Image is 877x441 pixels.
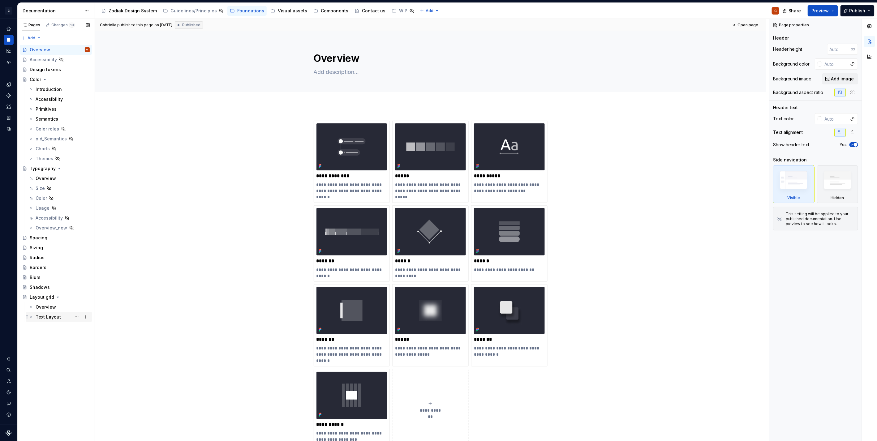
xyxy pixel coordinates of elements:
[474,287,545,334] img: 6f505620-33a4-4bb0-916b-28291eb62af3.png
[773,105,798,111] div: Header text
[773,35,789,41] div: Header
[4,399,14,409] button: Contact support
[20,243,92,253] a: Sizing
[36,205,49,211] div: Usage
[316,372,387,419] img: ad1dd889-e037-4ba3-a6a7-623781930dd8.png
[773,76,812,82] div: Background image
[773,61,810,67] div: Background color
[26,312,92,322] a: Text Layout
[20,55,92,65] a: Accessibility
[4,79,14,89] a: Design tokens
[395,208,466,255] img: d0a6b841-5957-4c8d-b120-45612f18206a.png
[773,116,794,122] div: Text color
[30,255,45,261] div: Radius
[4,24,14,34] a: Home
[808,5,838,16] button: Preview
[426,8,433,13] span: Add
[26,134,92,144] a: old_Semantics
[780,5,805,16] button: Share
[4,365,14,375] div: Search ⌘K
[4,57,14,67] div: Code automation
[20,282,92,292] a: Shadows
[20,164,92,173] a: Typography
[773,129,803,135] div: Text alignment
[30,47,50,53] div: Overview
[36,185,45,191] div: Size
[4,376,14,386] a: Invite team
[36,96,63,102] div: Accessibility
[268,6,310,16] a: Visual assets
[399,8,407,14] div: WIP
[36,314,61,320] div: Text Layout
[321,8,348,14] div: Components
[100,23,116,28] span: Gabriella
[831,76,854,82] span: Add image
[362,8,385,14] div: Contact us
[849,8,866,14] span: Publish
[22,23,40,28] div: Pages
[4,387,14,397] a: Settings
[774,8,777,13] div: G
[773,157,807,163] div: Side navigation
[786,212,854,226] div: This setting will be applied to your published documentation. Use preview to see how it looks.
[26,183,92,193] a: Size
[36,126,59,132] div: Color roles
[26,144,92,154] a: Charts
[26,213,92,223] a: Accessibility
[737,23,758,28] span: Open page
[36,106,57,112] div: Primitives
[787,195,800,200] div: Visible
[352,6,388,16] a: Contact us
[36,86,62,92] div: Introduction
[26,104,92,114] a: Primitives
[812,8,829,14] span: Preview
[26,124,92,134] a: Color roles
[4,35,14,45] a: Documentation
[30,264,46,271] div: Borders
[26,203,92,213] a: Usage
[474,208,545,255] img: 511f87b7-b836-4513-b320-92826e922e05.png
[20,292,92,302] a: Layout grid
[30,57,57,63] div: Accessibility
[773,142,810,148] div: Show header text
[20,75,92,84] a: Color
[36,146,50,152] div: Charts
[20,263,92,272] a: Borders
[36,225,67,231] div: Overview_new
[30,235,47,241] div: Spacing
[418,6,441,15] button: Add
[831,195,844,200] div: Hidden
[817,165,858,203] div: Hidden
[36,116,58,122] div: Semantics
[36,215,63,221] div: Accessibility
[851,47,856,52] p: px
[30,294,54,300] div: Layout grid
[4,354,14,364] button: Notifications
[28,36,35,41] span: Add
[36,156,53,162] div: Themes
[30,274,41,280] div: Blurs
[30,76,41,83] div: Color
[316,208,387,255] img: bc2eba73-1e88-4439-aa92-5f912e0ec81c.png
[237,8,264,14] div: Foundations
[30,245,43,251] div: Sizing
[4,102,14,112] a: Assets
[36,136,67,142] div: old_Semantics
[26,114,92,124] a: Semantics
[822,113,847,124] input: Auto
[827,44,851,55] input: Auto
[316,123,387,170] img: b3af88a8-8ec7-4ea6-968f-63b044b80e8c.png
[312,51,546,66] textarea: Overview
[227,6,267,16] a: Foundations
[6,430,12,436] svg: Supernova Logo
[20,45,92,322] div: Page tree
[36,304,56,310] div: Overview
[389,6,417,16] a: WIP
[773,165,815,203] div: Visible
